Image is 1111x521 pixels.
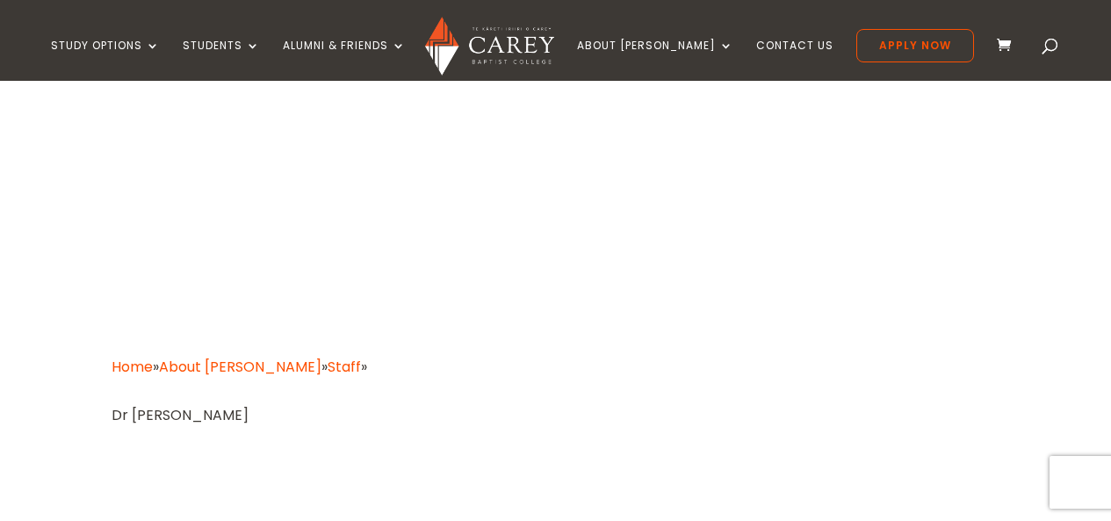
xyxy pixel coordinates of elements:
div: » » » [112,355,1000,379]
a: About [PERSON_NAME] [577,40,733,81]
a: Alumni & Friends [283,40,406,81]
a: Home [112,357,153,377]
a: Students [183,40,260,81]
a: Staff [328,357,361,377]
div: Dr [PERSON_NAME] [112,403,1000,427]
a: Study Options [51,40,160,81]
a: Contact Us [756,40,833,81]
img: Carey Baptist College [425,17,554,76]
a: About [PERSON_NAME] [159,357,321,377]
a: Apply Now [856,29,974,62]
